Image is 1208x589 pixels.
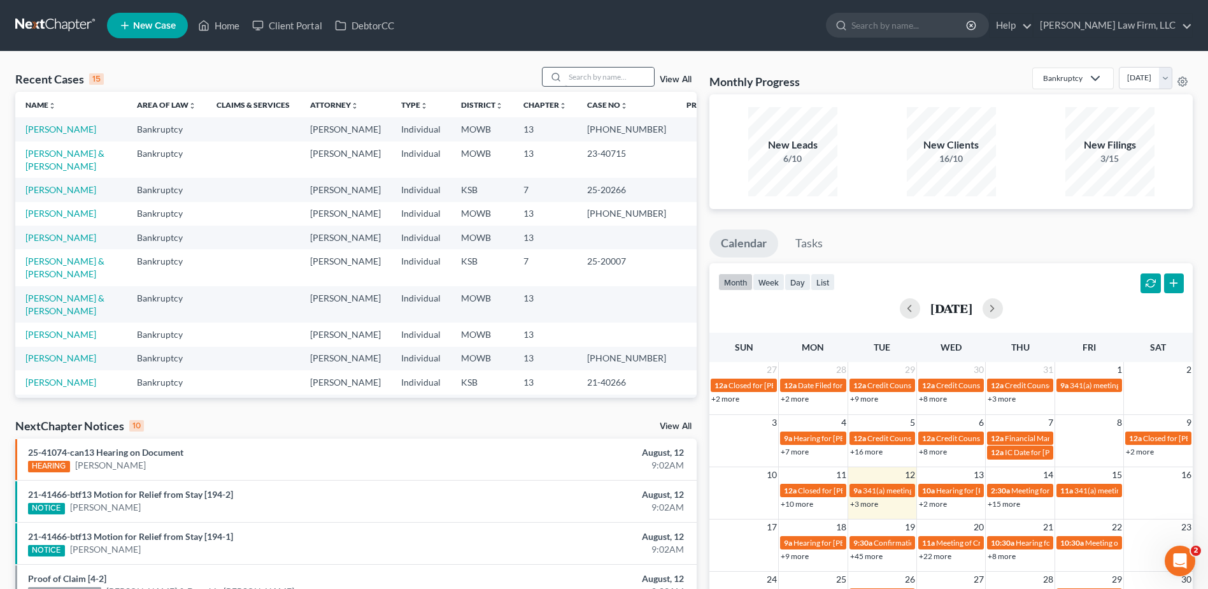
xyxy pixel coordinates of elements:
span: 10:30a [991,538,1014,548]
td: Bankruptcy [127,249,206,286]
td: [PERSON_NAME] [300,178,391,201]
a: +10 more [781,499,813,509]
span: Credit Counseling for [PERSON_NAME] [867,433,1000,443]
span: 19 [904,520,916,535]
span: 28 [835,362,848,377]
td: 7 [513,178,577,201]
span: Hearing for [PERSON_NAME] [936,486,1035,495]
a: +8 more [988,551,1016,561]
span: Wed [941,342,962,353]
a: +2 more [919,499,947,509]
td: MOWB [451,202,513,226]
span: 5 [909,415,916,430]
td: MOWB [451,347,513,370]
td: 13 [513,370,577,394]
span: 2 [1191,546,1201,556]
i: unfold_more [495,102,503,110]
div: 16/10 [907,152,996,165]
div: NextChapter Notices [15,418,144,433]
td: [PERSON_NAME] [300,347,391,370]
span: 12a [922,381,935,390]
td: Individual [391,370,451,394]
div: NOTICE [28,503,65,514]
a: View All [660,422,692,431]
span: 31 [1042,362,1055,377]
span: Meeting of Creditors for [PERSON_NAME] [936,538,1077,548]
span: 10 [765,467,778,483]
a: [PERSON_NAME] [25,232,96,243]
a: [PERSON_NAME] & [PERSON_NAME] [25,293,104,316]
td: Bankruptcy [127,286,206,323]
a: [PERSON_NAME] [70,543,141,556]
span: 2 [1185,362,1193,377]
a: Client Portal [246,14,329,37]
a: +16 more [850,447,883,456]
h3: Monthly Progress [709,74,800,89]
span: 20 [972,520,985,535]
i: unfold_more [620,102,628,110]
a: +8 more [919,447,947,456]
a: Chapterunfold_more [523,100,567,110]
span: 12a [922,433,935,443]
td: Individual [391,202,451,226]
td: MOWB [451,117,513,141]
span: Hearing for [PERSON_NAME] [793,538,893,548]
span: 341(a) meeting for [PERSON_NAME], III [1074,486,1208,495]
td: 7 [513,249,577,286]
td: [PERSON_NAME] [300,202,391,226]
span: 30 [972,362,985,377]
span: 28 [1042,572,1055,587]
span: 30 [1180,572,1193,587]
span: 9a [853,486,862,495]
a: [PERSON_NAME] & [PERSON_NAME] [25,148,104,171]
span: 14 [1042,467,1055,483]
td: [PERSON_NAME] [300,286,391,323]
span: 21 [1042,520,1055,535]
a: [PERSON_NAME] [70,501,141,514]
div: New Leads [748,138,837,152]
td: Individual [391,226,451,249]
td: Bankruptcy [127,323,206,346]
td: Individual [391,249,451,286]
div: August, 12 [474,530,684,543]
a: [PERSON_NAME] [25,208,96,219]
span: 16 [1180,467,1193,483]
span: 9a [784,433,792,443]
th: Claims & Services [206,92,300,117]
td: 13 [513,347,577,370]
span: 13 [972,467,985,483]
a: [PERSON_NAME] Law Firm, LLC [1034,14,1192,37]
span: Sat [1150,342,1166,353]
i: unfold_more [420,102,428,110]
td: Bankruptcy [127,178,206,201]
a: Nameunfold_more [25,100,56,110]
div: Bankruptcy [1043,73,1083,84]
td: 23-40715 [577,142,676,178]
a: +2 more [781,394,809,404]
td: 13 [513,226,577,249]
a: Attorneyunfold_more [310,100,359,110]
a: Calendar [709,229,778,258]
div: 6/10 [748,152,837,165]
div: New Clients [907,138,996,152]
span: 29 [1111,572,1123,587]
span: 341(a) meeting for [PERSON_NAME] [1070,381,1193,390]
td: 13 [513,142,577,178]
i: unfold_more [351,102,359,110]
a: Help [990,14,1032,37]
a: Home [192,14,246,37]
div: HEARING [28,461,70,472]
td: Bankruptcy [127,347,206,370]
a: Tasks [784,229,834,258]
span: Tue [874,342,890,353]
a: [PERSON_NAME] [25,377,96,388]
div: Recent Cases [15,71,104,87]
a: +8 more [919,394,947,404]
a: 21-41466-btf13 Motion for Relief from Stay [194-1] [28,531,233,542]
a: +7 more [781,447,809,456]
span: 12a [991,381,1004,390]
i: unfold_more [48,102,56,110]
span: 17 [765,520,778,535]
a: 25-41074-can13 Hearing on Document [28,447,183,458]
span: 9a [784,538,792,548]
